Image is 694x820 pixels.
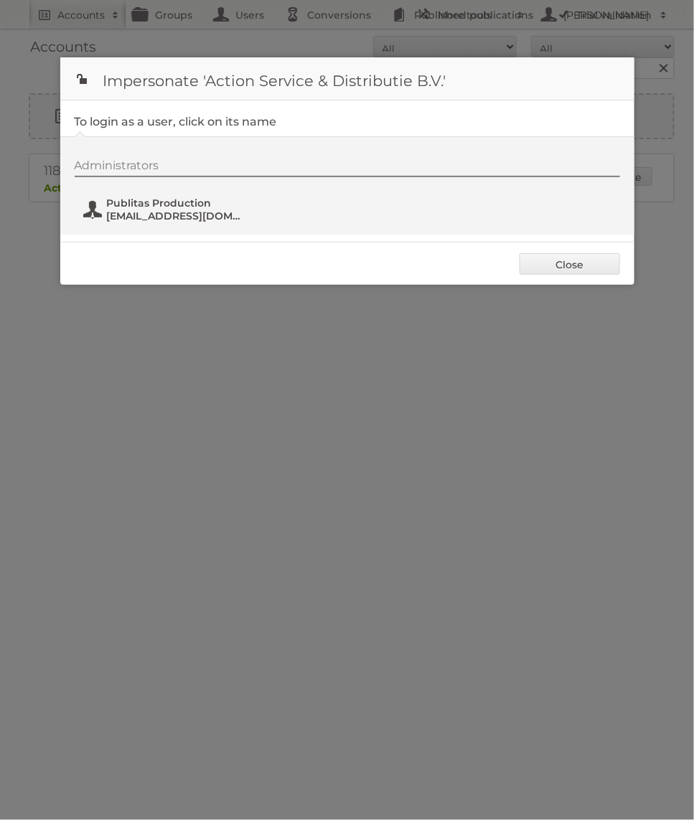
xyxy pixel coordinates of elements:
[60,57,634,100] h1: Impersonate 'Action Service & Distributie B.V.'
[75,115,277,128] legend: To login as a user, click on its name
[107,197,246,209] span: Publitas Production
[107,209,246,222] span: [EMAIL_ADDRESS][DOMAIN_NAME]
[520,253,620,275] a: Close
[82,195,250,224] button: Publitas Production [EMAIL_ADDRESS][DOMAIN_NAME]
[75,159,620,177] div: Administrators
